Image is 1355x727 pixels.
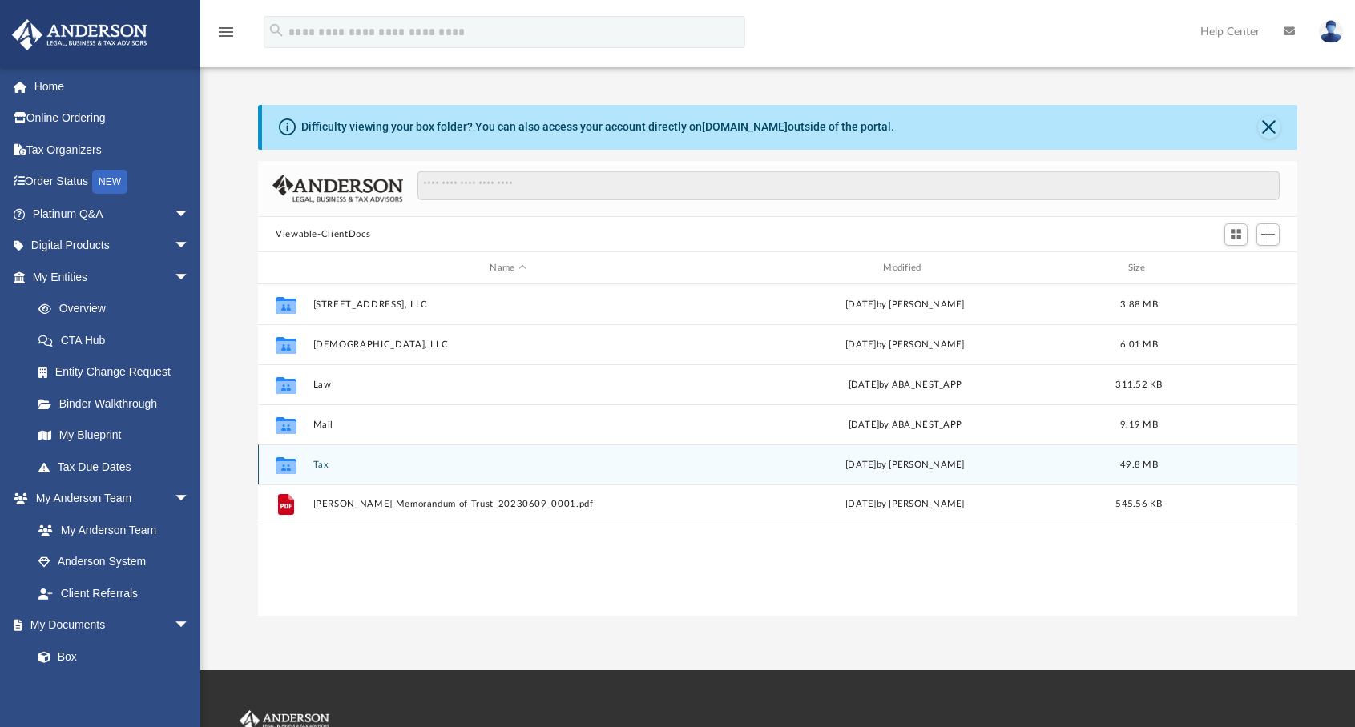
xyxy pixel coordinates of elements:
a: Box [22,641,198,673]
div: [DATE] by ABA_NEST_APP [710,378,1100,392]
button: Close [1258,116,1280,139]
div: id [265,261,305,275]
span: arrow_drop_down [174,609,206,642]
span: 9.19 MB [1120,420,1158,429]
div: [DATE] by ABA_NEST_APP [710,418,1100,432]
a: CTA Hub [22,324,214,356]
button: Tax [313,460,704,470]
div: id [1178,261,1290,275]
button: Mail [313,420,704,430]
button: [DEMOGRAPHIC_DATA], LLC [313,339,704,350]
span: 49.8 MB [1120,460,1158,469]
i: menu [216,22,236,42]
button: [STREET_ADDRESS], LLC [313,299,704,310]
span: 6.01 MB [1120,340,1158,349]
a: My Anderson Team [22,514,198,546]
a: [DOMAIN_NAME] [702,120,788,133]
a: Digital Productsarrow_drop_down [11,230,214,262]
div: [DATE] by [PERSON_NAME] [710,497,1100,512]
button: [PERSON_NAME] Memorandum of Trust_20230609_0001.pdf [313,500,704,510]
img: Anderson Advisors Platinum Portal [7,19,152,50]
input: Search files and folders [417,171,1280,201]
a: Home [11,70,214,102]
button: Switch to Grid View [1224,223,1248,246]
div: [DATE] by [PERSON_NAME] [710,338,1100,352]
span: arrow_drop_down [174,230,206,263]
a: Tax Organizers [11,134,214,166]
a: menu [216,30,236,42]
a: Meeting Minutes [22,673,206,705]
a: My Documentsarrow_drop_down [11,609,206,641]
button: Law [313,380,704,390]
div: NEW [92,170,127,194]
button: Viewable-ClientDocs [276,227,370,242]
a: Order StatusNEW [11,166,214,199]
a: Binder Walkthrough [22,388,214,420]
img: User Pic [1319,20,1343,43]
div: Name [313,261,703,275]
a: Anderson System [22,546,206,578]
a: Client Referrals [22,577,206,609]
span: arrow_drop_down [174,483,206,516]
a: Entity Change Request [22,356,214,388]
i: search [268,22,285,39]
a: Platinum Q&Aarrow_drop_down [11,198,214,230]
span: arrow_drop_down [174,261,206,294]
a: Overview [22,293,214,325]
div: Modified [710,261,1100,275]
a: My Entitiesarrow_drop_down [11,261,214,293]
span: arrow_drop_down [174,198,206,231]
div: grid [258,284,1297,616]
a: Tax Due Dates [22,451,214,483]
div: [DATE] by [PERSON_NAME] [710,458,1100,472]
div: Difficulty viewing your box folder? You can also access your account directly on outside of the p... [301,118,894,135]
button: Add [1256,223,1280,246]
span: 311.52 KB [1115,380,1162,389]
div: [DATE] by [PERSON_NAME] [710,298,1100,312]
a: Online Ordering [11,102,214,135]
a: My Anderson Teamarrow_drop_down [11,483,206,515]
div: Size [1107,261,1172,275]
span: 3.88 MB [1120,300,1158,309]
a: My Blueprint [22,420,206,452]
span: 545.56 KB [1115,500,1162,508]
